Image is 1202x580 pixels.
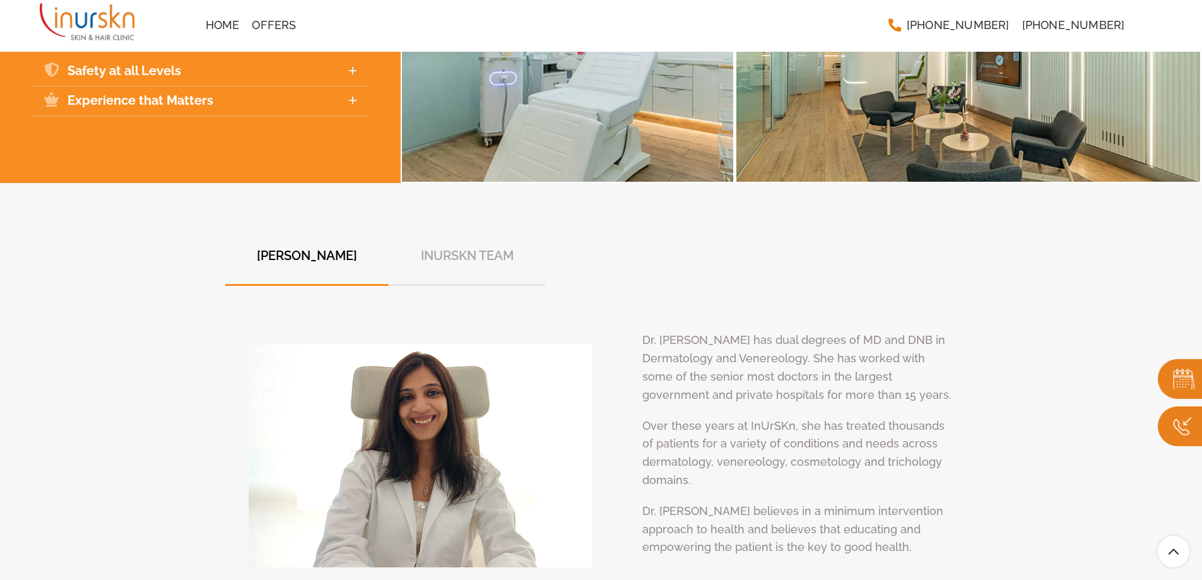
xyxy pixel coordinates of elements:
p: Over these years at InUrSKn, she has treated thousands of patients for a variety of conditions an... [642,417,954,490]
span: [PERSON_NAME] [257,246,357,265]
p: Dr. [PERSON_NAME] believes in a minimum intervention approach to health and believes that educati... [642,502,954,557]
span: Home [206,20,240,31]
img: Dr.Sejal-Saheta [249,343,592,567]
a: Experience that Matters [32,85,369,115]
span: Experience that Matters [68,93,213,108]
span: [PHONE_NUMBER] [907,20,1010,31]
a: Safety at all Levels [32,56,369,86]
span: Offers [252,20,296,31]
a: [PHONE_NUMBER] [1016,13,1131,38]
p: Dr. [PERSON_NAME] has dual degrees of MD and DNB in Dermatology and Venereology. She has worked w... [642,331,954,404]
span: [PHONE_NUMBER] [1022,20,1125,31]
a: InUrSkn Team [389,227,545,284]
a: [PHONE_NUMBER] [881,13,1016,38]
a: Home [199,13,246,38]
a: [PERSON_NAME] [225,227,389,284]
a: Scroll To Top [1158,536,1189,567]
span: Safety at all Levels [68,63,181,78]
a: Offers [245,13,302,38]
span: InUrSkn Team [421,246,514,265]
